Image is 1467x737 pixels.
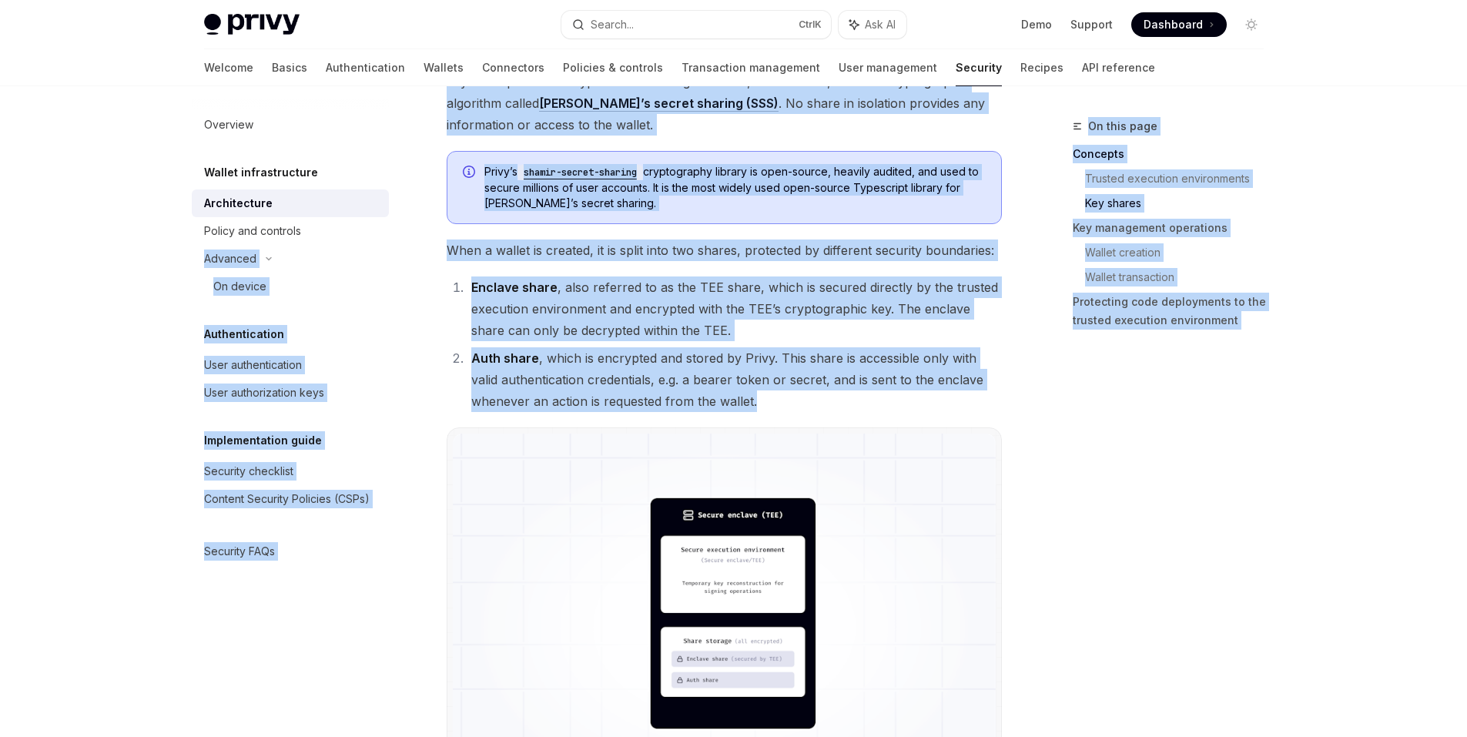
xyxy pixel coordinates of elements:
a: On device [192,273,389,300]
div: Advanced [204,250,256,268]
strong: Enclave share [471,280,558,295]
div: Security checklist [204,462,293,481]
span: When a wallet is created, it is split into two shares, protected by different security boundaries: [447,240,1002,261]
div: Overview [204,116,253,134]
div: User authorization keys [204,384,324,402]
a: Trusted execution environments [1085,166,1276,191]
button: Search...CtrlK [561,11,831,39]
strong: Auth share [471,350,539,366]
a: Overview [192,111,389,139]
span: Dashboard [1144,17,1203,32]
a: Content Security Policies (CSPs) [192,485,389,513]
a: Wallet transaction [1085,265,1276,290]
div: On device [213,277,266,296]
a: Key shares [1085,191,1276,216]
h5: Wallet infrastructure [204,163,318,182]
code: shamir-secret-sharing [517,165,643,180]
div: User authentication [204,356,302,374]
div: Policy and controls [204,222,301,240]
span: Privy’s cryptography library is open-source, heavily audited, and used to secure millions of user... [484,164,986,211]
span: Key sharding and assembly only ever occur within the trusted execution environment. Private keys ... [447,49,1002,136]
img: light logo [204,14,300,35]
a: Architecture [192,189,389,217]
a: Welcome [204,49,253,86]
button: Ask AI [839,11,906,39]
a: User authentication [192,351,389,379]
h5: Authentication [204,325,284,343]
a: Connectors [482,49,544,86]
a: Basics [272,49,307,86]
span: Ctrl K [799,18,822,31]
a: Key management operations [1073,216,1276,240]
a: Authentication [326,49,405,86]
a: shamir-secret-sharing [517,165,643,178]
a: Security FAQs [192,538,389,565]
a: Transaction management [682,49,820,86]
a: Policy and controls [192,217,389,245]
a: Support [1070,17,1113,32]
a: Dashboard [1131,12,1227,37]
a: Recipes [1020,49,1063,86]
a: Policies & controls [563,49,663,86]
div: Content Security Policies (CSPs) [204,490,370,508]
a: Demo [1021,17,1052,32]
li: , also referred to as the TEE share, which is secured directly by the trusted execution environme... [467,276,1002,341]
a: Wallets [424,49,464,86]
a: Security [956,49,1002,86]
a: Concepts [1073,142,1276,166]
span: On this page [1088,117,1157,136]
button: Toggle dark mode [1239,12,1264,37]
li: , which is encrypted and stored by Privy. This share is accessible only with valid authentication... [467,347,1002,412]
a: API reference [1082,49,1155,86]
a: Protecting code deployments to the trusted execution environment [1073,290,1276,333]
div: Search... [591,15,634,34]
svg: Info [463,166,478,181]
div: Security FAQs [204,542,275,561]
a: Security checklist [192,457,389,485]
a: Wallet creation [1085,240,1276,265]
a: [PERSON_NAME]’s secret sharing (SSS) [539,95,779,112]
span: Ask AI [865,17,896,32]
a: User management [839,49,937,86]
a: User authorization keys [192,379,389,407]
h5: Implementation guide [204,431,322,450]
div: Architecture [204,194,273,213]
